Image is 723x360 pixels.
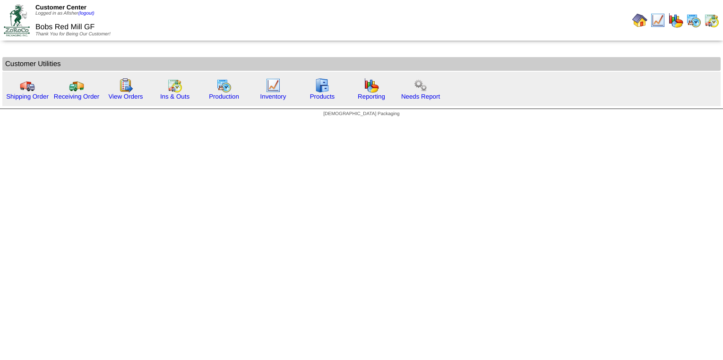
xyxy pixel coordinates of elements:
[266,78,281,93] img: line_graph.gif
[632,13,647,28] img: home.gif
[704,13,719,28] img: calendarinout.gif
[413,78,428,93] img: workflow.png
[54,93,99,100] a: Receiving Order
[6,93,49,100] a: Shipping Order
[310,93,335,100] a: Products
[118,78,133,93] img: workorder.gif
[216,78,232,93] img: calendarprod.gif
[35,32,111,37] span: Thank You for Being Our Customer!
[69,78,84,93] img: truck2.gif
[4,4,30,36] img: ZoRoCo_Logo(Green%26Foil)%20jpg.webp
[686,13,701,28] img: calendarprod.gif
[35,11,95,16] span: Logged in as Afisher
[315,78,330,93] img: cabinet.gif
[668,13,683,28] img: graph.gif
[160,93,189,100] a: Ins & Outs
[20,78,35,93] img: truck.gif
[260,93,286,100] a: Inventory
[650,13,665,28] img: line_graph.gif
[167,78,182,93] img: calendarinout.gif
[78,11,95,16] a: (logout)
[2,57,721,71] td: Customer Utilities
[35,23,95,31] span: Bobs Red Mill GF
[209,93,239,100] a: Production
[323,111,399,117] span: [DEMOGRAPHIC_DATA] Packaging
[108,93,143,100] a: View Orders
[358,93,385,100] a: Reporting
[364,78,379,93] img: graph.gif
[401,93,440,100] a: Needs Report
[35,4,86,11] span: Customer Center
